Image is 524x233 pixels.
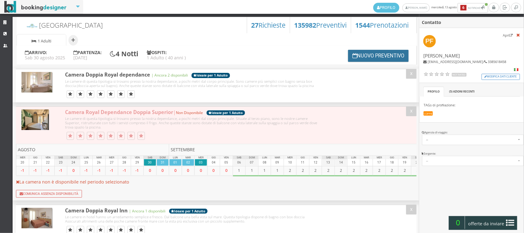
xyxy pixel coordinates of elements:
a: Profilo [423,87,444,97]
a: [PERSON_NAME] [402,3,430,12]
span: TAGs di profilazione: [424,103,456,107]
small: Coppie [424,111,433,116]
b: 6 [460,5,467,10]
button: -- [422,156,524,166]
button: Modifica dati cliente [482,74,520,80]
button: 6Notifiche [458,3,488,13]
a: Profilo [373,3,399,13]
button: -- [422,135,524,145]
span: mercoledì, 13 agosto [373,3,489,13]
span: offerte da inviare [466,219,506,229]
img: BookingDesigner.com [4,1,67,13]
h6: / [423,60,506,64]
small: Apri [503,33,513,38]
div: Agenzia di viaggio: [422,131,521,135]
span: 3385618458 [488,59,506,64]
b: Contatto [422,19,441,25]
a: Apri [503,32,513,38]
span: [EMAIL_ADDRESS][DOMAIN_NAME] [428,59,483,64]
span: 5 [450,89,452,93]
span: Not Rated [452,73,467,77]
span: 0 [452,216,465,229]
span: -- [426,138,516,142]
div: Sorgente: [422,152,521,156]
span: [PERSON_NAME] [423,53,460,59]
a: ( ) Azioni recenti [445,87,479,97]
img: Paolo Ferrari [423,35,436,48]
a: Not Rated [423,71,467,77]
span: -- [426,159,516,163]
div: Not Rated [423,71,450,78]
